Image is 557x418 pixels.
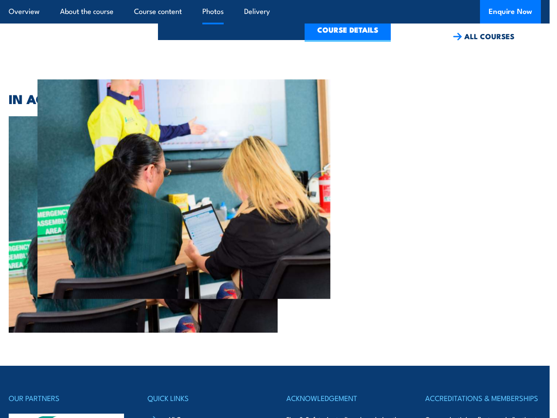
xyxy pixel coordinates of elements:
img: BSB41419 – Certificate IV in Work Health and Safety (1) [9,116,278,333]
a: ALL COURSES [453,31,514,41]
h4: QUICK LINKS [148,392,263,404]
h2: IN ACTION [9,93,541,104]
h4: ACKNOWLEDGEMENT [286,392,402,404]
a: COURSE DETAILS [305,19,391,42]
h4: ACCREDITATIONS & MEMBERSHIPS [425,392,541,404]
h4: OUR PARTNERS [9,392,124,404]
